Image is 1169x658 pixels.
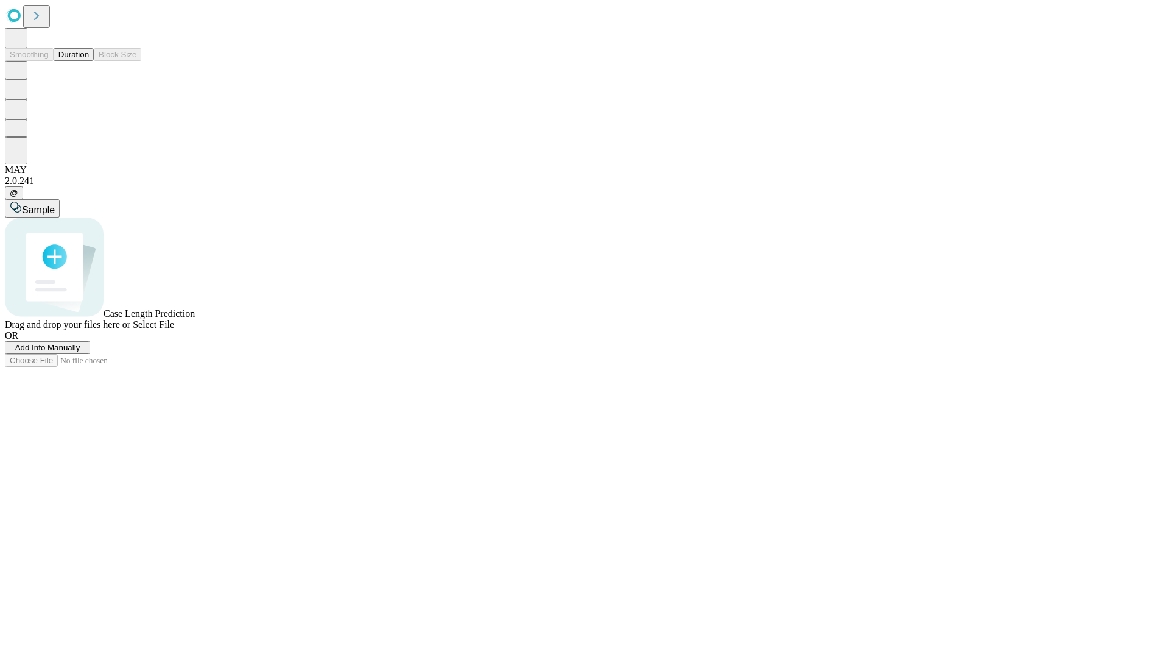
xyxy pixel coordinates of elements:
[94,48,141,61] button: Block Size
[15,343,80,352] span: Add Info Manually
[10,188,18,197] span: @
[133,319,174,330] span: Select File
[104,308,195,319] span: Case Length Prediction
[5,48,54,61] button: Smoothing
[54,48,94,61] button: Duration
[5,186,23,199] button: @
[5,175,1164,186] div: 2.0.241
[5,341,90,354] button: Add Info Manually
[5,164,1164,175] div: MAY
[22,205,55,215] span: Sample
[5,319,130,330] span: Drag and drop your files here or
[5,330,18,341] span: OR
[5,199,60,218] button: Sample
